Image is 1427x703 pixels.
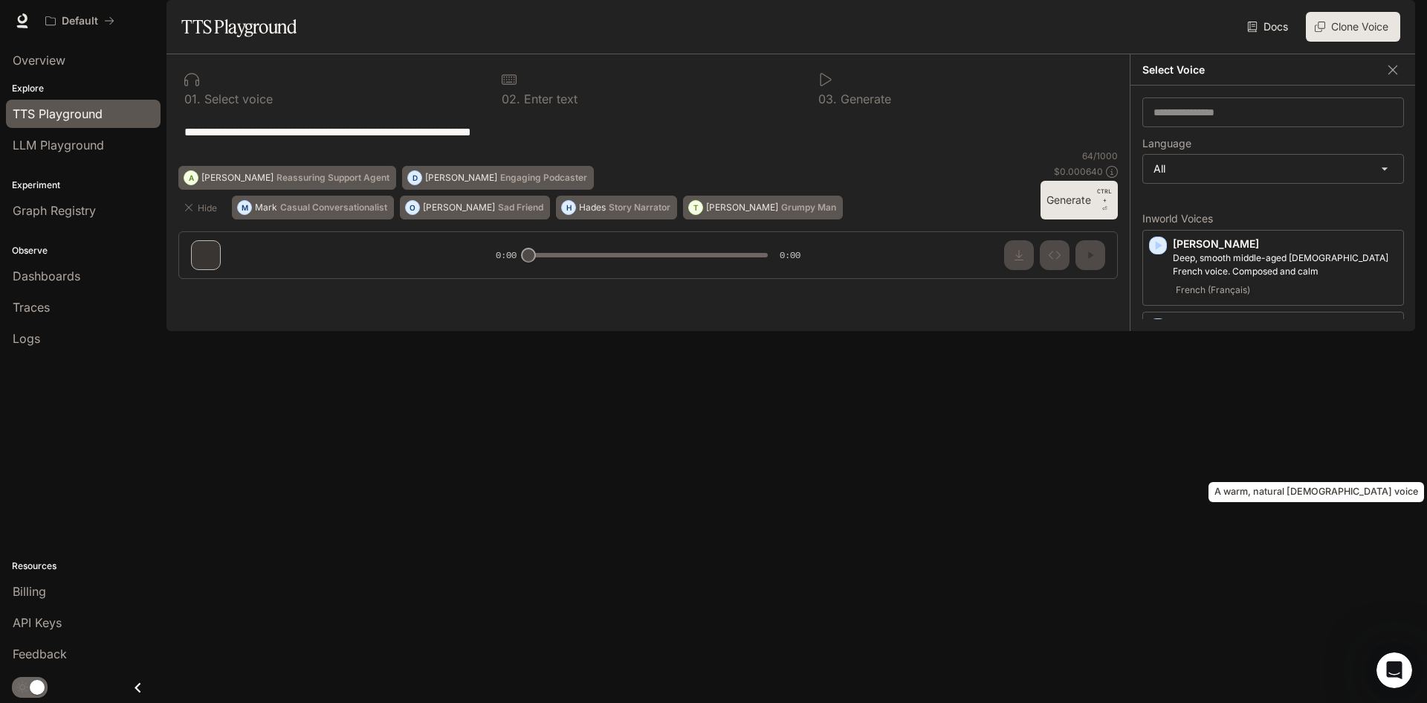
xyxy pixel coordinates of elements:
p: [PERSON_NAME] [1173,318,1397,333]
p: [PERSON_NAME] [425,173,497,182]
button: D[PERSON_NAME]Engaging Podcaster [402,166,594,190]
button: MMarkCasual Conversationalist [232,196,394,219]
p: Enter text [520,93,577,105]
p: Generate [837,93,891,105]
p: [PERSON_NAME] [201,173,274,182]
p: CTRL + [1097,187,1112,205]
p: Sad Friend [498,203,543,212]
div: M [238,196,251,219]
button: Hide [178,196,226,219]
p: ⏎ [1097,187,1112,214]
p: Default [62,15,98,28]
button: A[PERSON_NAME]Reassuring Support Agent [178,166,396,190]
p: Story Narrator [609,203,670,212]
p: Grumpy Man [781,203,836,212]
div: A [184,166,198,190]
button: All workspaces [39,6,121,36]
p: Inworld Voices [1142,214,1404,224]
button: GenerateCTRL +⏎ [1041,181,1118,219]
p: Engaging Podcaster [500,173,587,182]
p: 64 / 1000 [1082,150,1118,162]
p: Casual Conversationalist [280,203,387,212]
a: Docs [1244,12,1294,42]
p: [PERSON_NAME] [706,203,778,212]
p: $ 0.000640 [1054,165,1103,178]
div: All [1143,155,1403,183]
p: 0 2 . [502,93,520,105]
div: D [408,166,421,190]
p: Language [1142,138,1191,149]
button: HHadesStory Narrator [556,196,677,219]
span: French (Français) [1173,281,1253,299]
p: 0 1 . [184,93,201,105]
button: Clone Voice [1306,12,1400,42]
div: H [562,196,575,219]
button: O[PERSON_NAME]Sad Friend [400,196,550,219]
p: [PERSON_NAME] [1173,237,1397,251]
button: T[PERSON_NAME]Grumpy Man [683,196,843,219]
h1: TTS Playground [181,12,297,42]
p: Reassuring Support Agent [276,173,389,182]
p: Select voice [201,93,273,105]
p: Hades [579,203,606,212]
div: T [689,196,702,219]
div: O [406,196,419,219]
p: Mark [255,203,277,212]
iframe: Intercom live chat [1376,652,1412,688]
p: [PERSON_NAME] [423,203,495,212]
p: 0 3 . [818,93,837,105]
p: Deep, smooth middle-aged male French voice. Composed and calm [1173,251,1397,278]
div: A warm, natural [DEMOGRAPHIC_DATA] voice [1208,482,1424,502]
